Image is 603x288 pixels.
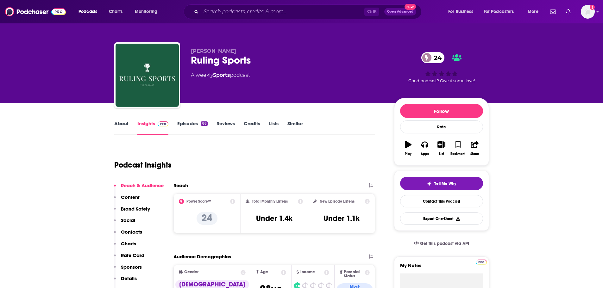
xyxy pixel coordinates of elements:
[121,217,135,223] p: Social
[450,137,466,160] button: Bookmark
[287,120,303,135] a: Similar
[252,199,288,204] h2: Total Monthly Listens
[409,236,474,251] a: Get this podcast via API
[191,71,250,79] div: A weekly podcast
[476,259,487,265] a: Pro website
[121,194,140,200] p: Content
[548,6,558,17] a: Show notifications dropdown
[135,7,157,16] span: Monitoring
[387,10,413,13] span: Open Advanced
[405,152,411,156] div: Play
[186,199,211,204] h2: Power Score™
[480,7,523,17] button: open menu
[109,7,122,16] span: Charts
[320,199,355,204] h2: New Episode Listens
[105,7,126,17] a: Charts
[244,120,260,135] a: Credits
[563,6,573,17] a: Show notifications dropdown
[364,8,379,16] span: Ctrl K
[433,137,449,160] button: List
[114,229,142,241] button: Contacts
[581,5,595,19] button: Show profile menu
[217,120,235,135] a: Reviews
[384,8,416,15] button: Open AdvancedNew
[400,104,483,118] button: Follow
[400,177,483,190] button: tell me why sparkleTell Me Why
[417,137,433,160] button: Apps
[197,212,217,225] p: 24
[201,7,364,17] input: Search podcasts, credits, & more...
[114,160,172,170] h1: Podcast Insights
[121,252,144,258] p: Rate Card
[439,152,444,156] div: List
[121,229,142,235] p: Contacts
[121,206,150,212] p: Brand Safety
[121,275,137,281] p: Details
[114,252,144,264] button: Rate Card
[400,212,483,225] button: Export One-Sheet
[5,6,66,18] img: Podchaser - Follow, Share and Rate Podcasts
[116,44,179,107] img: Ruling Sports
[484,7,514,16] span: For Podcasters
[173,254,231,260] h2: Audience Demographics
[421,52,445,63] a: 24
[177,120,207,135] a: Episodes88
[523,7,546,17] button: open menu
[408,78,475,83] span: Good podcast? Give it some love!
[590,5,595,10] svg: Add a profile image
[405,4,416,10] span: New
[400,195,483,207] a: Contact This Podcast
[158,121,169,126] img: Podchaser Pro
[420,241,469,246] span: Get this podcast via API
[400,120,483,133] div: Rate
[428,52,445,63] span: 24
[400,262,483,273] label: My Notes
[114,182,164,194] button: Reach & Audience
[434,181,456,186] span: Tell Me Why
[394,48,489,87] div: 24Good podcast? Give it some love!
[114,120,129,135] a: About
[114,264,142,276] button: Sponsors
[581,5,595,19] img: User Profile
[114,241,136,252] button: Charts
[74,7,105,17] button: open menu
[470,152,479,156] div: Share
[173,182,188,188] h2: Reach
[300,270,315,274] span: Income
[260,270,268,274] span: Age
[450,152,465,156] div: Bookmark
[466,137,483,160] button: Share
[191,48,236,54] span: [PERSON_NAME]
[114,217,135,229] button: Social
[130,7,166,17] button: open menu
[444,7,481,17] button: open menu
[421,152,429,156] div: Apps
[448,7,473,16] span: For Business
[256,214,292,223] h3: Under 1.4k
[184,270,198,274] span: Gender
[114,194,140,206] button: Content
[201,121,207,126] div: 88
[114,275,137,287] button: Details
[121,264,142,270] p: Sponsors
[476,260,487,265] img: Podchaser Pro
[427,181,432,186] img: tell me why sparkle
[137,120,169,135] a: InsightsPodchaser Pro
[528,7,538,16] span: More
[323,214,360,223] h3: Under 1.1k
[190,4,428,19] div: Search podcasts, credits, & more...
[581,5,595,19] span: Logged in as veronica.smith
[121,241,136,247] p: Charts
[400,137,417,160] button: Play
[121,182,164,188] p: Reach & Audience
[114,206,150,218] button: Brand Safety
[213,72,230,78] a: Sports
[344,270,364,278] span: Parental Status
[79,7,97,16] span: Podcasts
[269,120,279,135] a: Lists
